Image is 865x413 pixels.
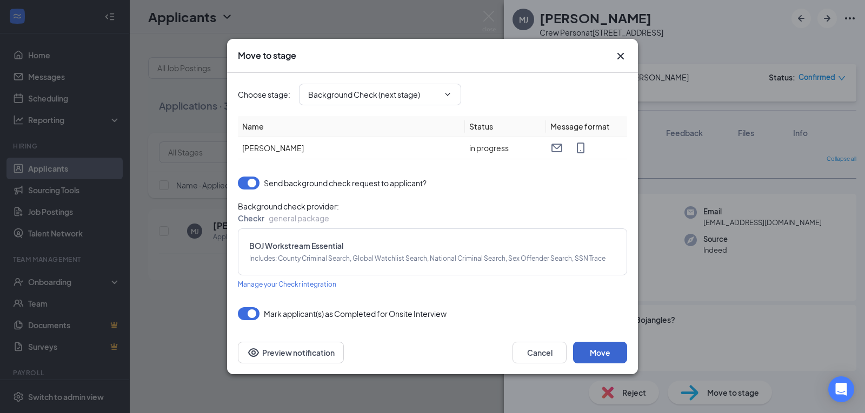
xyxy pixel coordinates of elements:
a: Manage your Checkr integration [238,277,336,290]
svg: Cross [614,50,627,63]
span: Checkr [238,213,264,223]
th: Name [238,116,465,137]
svg: Eye [247,346,260,359]
h3: Move to stage [238,50,296,62]
span: Manage your Checkr integration [238,280,336,288]
span: [PERSON_NAME] [242,143,304,153]
th: Status [465,116,546,137]
svg: Email [550,141,563,154]
button: Move [573,342,627,363]
div: Open Intercom Messenger [828,376,854,402]
svg: ChevronDown [443,90,452,99]
th: Message format [546,116,627,137]
button: Close [614,50,627,63]
span: Choose stage : [238,89,290,100]
span: BOJ Workstream Essential [249,240,616,252]
span: Send background check request to applicant? [264,177,427,189]
span: general package [269,213,329,223]
button: Cancel [513,342,567,363]
svg: MobileSms [574,141,587,154]
span: Background check provider : [238,200,627,212]
span: Includes : County Criminal Search, Global Watchlist Search, National Criminal Search, Sex Offende... [249,254,616,264]
span: Mark applicant(s) as Completed for Onsite Interview [264,307,447,320]
td: in progress [465,137,546,159]
button: Preview notificationEye [238,342,344,363]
